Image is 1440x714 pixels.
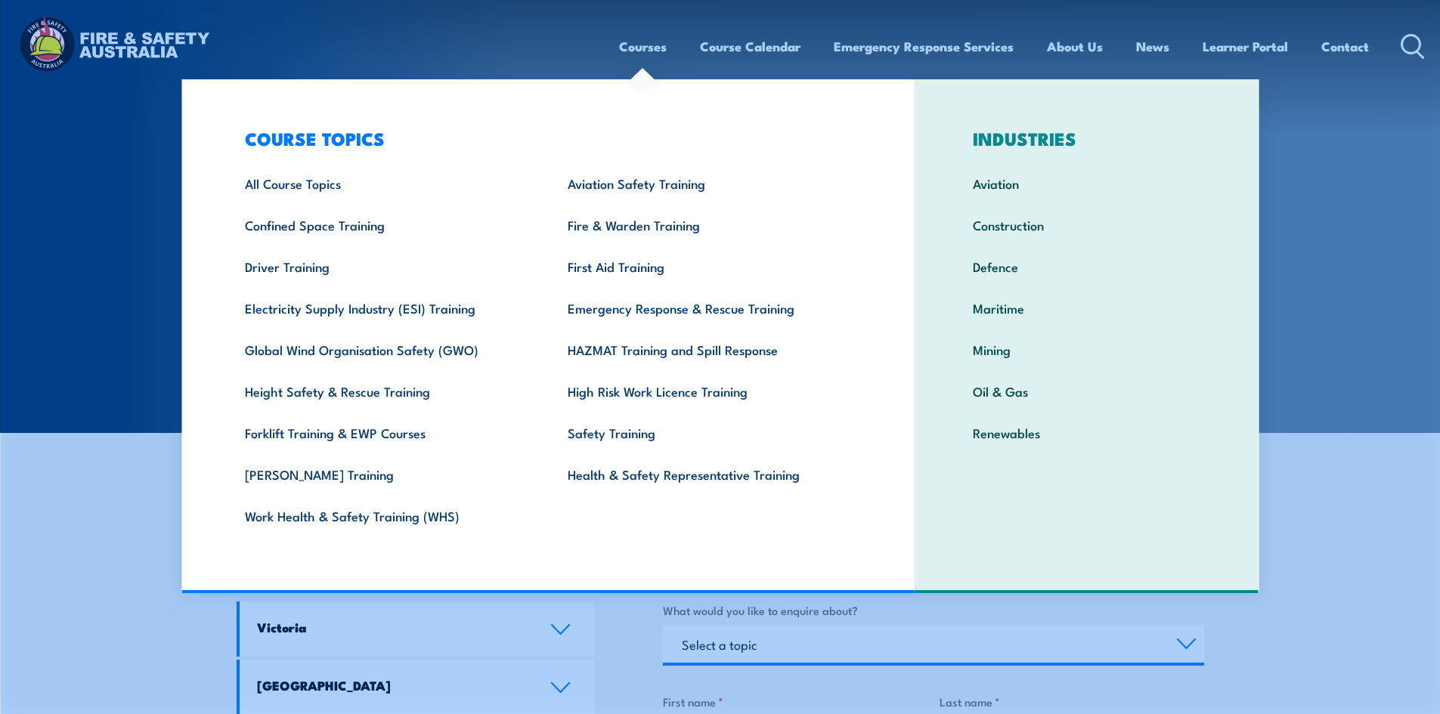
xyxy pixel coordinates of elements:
[221,128,867,149] h3: COURSE TOPICS
[700,26,801,66] a: Course Calendar
[949,246,1224,287] a: Defence
[221,246,544,287] a: Driver Training
[221,453,544,495] a: [PERSON_NAME] Training
[221,287,544,329] a: Electricity Supply Industry (ESI) Training
[221,204,544,246] a: Confined Space Training
[221,495,544,536] a: Work Health & Safety Training (WHS)
[940,693,1204,710] label: Last name
[221,370,544,412] a: Height Safety & Rescue Training
[544,246,867,287] a: First Aid Training
[1047,26,1103,66] a: About Us
[544,370,867,412] a: High Risk Work Licence Training
[834,26,1014,66] a: Emergency Response Services
[1321,26,1369,66] a: Contact
[949,128,1224,149] h3: INDUSTRIES
[544,329,867,370] a: HAZMAT Training and Spill Response
[257,619,528,635] h4: Victoria
[221,162,544,204] a: All Course Topics
[949,162,1224,204] a: Aviation
[949,204,1224,246] a: Construction
[544,204,867,246] a: Fire & Warden Training
[544,162,867,204] a: Aviation Safety Training
[663,693,927,710] label: First name
[240,601,595,657] a: Victoria
[221,329,544,370] a: Global Wind Organisation Safety (GWO)
[1136,26,1169,66] a: News
[544,287,867,329] a: Emergency Response & Rescue Training
[544,453,867,495] a: Health & Safety Representative Training
[544,412,867,453] a: Safety Training
[949,412,1224,453] a: Renewables
[949,287,1224,329] a: Maritime
[221,412,544,453] a: Forklift Training & EWP Courses
[949,370,1224,412] a: Oil & Gas
[949,329,1224,370] a: Mining
[619,26,667,66] a: Courses
[257,677,528,694] h4: [GEOGRAPHIC_DATA]
[1203,26,1288,66] a: Learner Portal
[663,601,1204,619] label: What would you like to enquire about?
